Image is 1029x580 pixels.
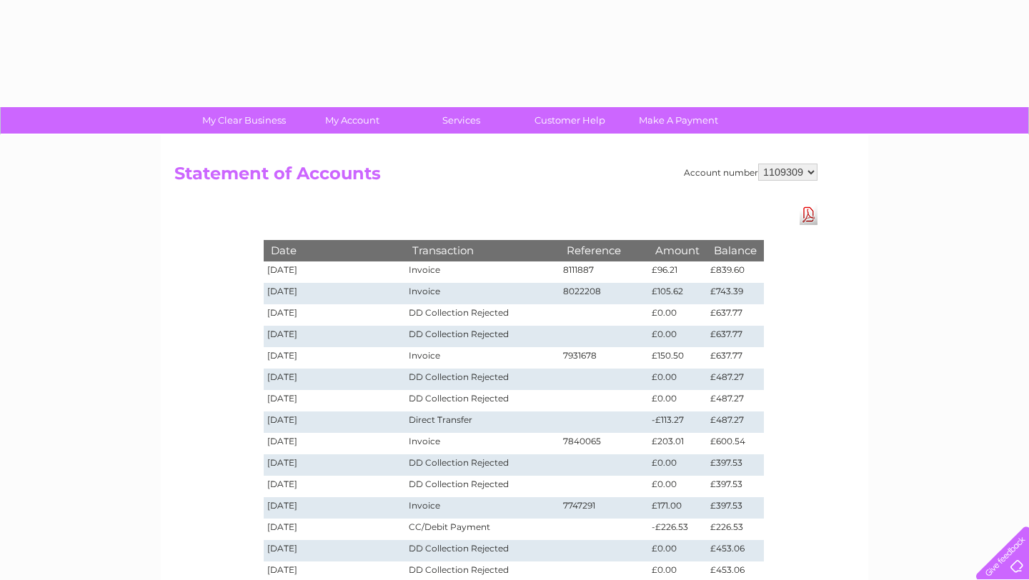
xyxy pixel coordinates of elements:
[707,411,764,433] td: £487.27
[264,411,405,433] td: [DATE]
[405,540,560,561] td: DD Collection Rejected
[264,433,405,454] td: [DATE]
[707,519,764,540] td: £226.53
[560,261,648,283] td: 8111887
[405,454,560,476] td: DD Collection Rejected
[405,411,560,433] td: Direct Transfer
[648,497,707,519] td: £171.00
[405,433,560,454] td: Invoice
[648,304,707,326] td: £0.00
[707,497,764,519] td: £397.53
[707,240,764,261] th: Balance
[560,497,648,519] td: 7747291
[185,107,303,134] a: My Clear Business
[174,164,817,191] h2: Statement of Accounts
[264,519,405,540] td: [DATE]
[648,454,707,476] td: £0.00
[648,433,707,454] td: £203.01
[560,240,648,261] th: Reference
[264,261,405,283] td: [DATE]
[264,283,405,304] td: [DATE]
[405,283,560,304] td: Invoice
[264,497,405,519] td: [DATE]
[405,261,560,283] td: Invoice
[648,540,707,561] td: £0.00
[707,369,764,390] td: £487.27
[405,476,560,497] td: DD Collection Rejected
[707,476,764,497] td: £397.53
[405,497,560,519] td: Invoice
[405,347,560,369] td: Invoice
[560,347,648,369] td: 7931678
[264,390,405,411] td: [DATE]
[648,369,707,390] td: £0.00
[405,519,560,540] td: CC/Debit Payment
[648,519,707,540] td: -£226.53
[264,454,405,476] td: [DATE]
[707,326,764,347] td: £637.77
[264,326,405,347] td: [DATE]
[405,304,560,326] td: DD Collection Rejected
[402,107,520,134] a: Services
[707,304,764,326] td: £637.77
[294,107,412,134] a: My Account
[648,390,707,411] td: £0.00
[560,283,648,304] td: 8022208
[648,326,707,347] td: £0.00
[560,433,648,454] td: 7840065
[264,347,405,369] td: [DATE]
[707,283,764,304] td: £743.39
[264,540,405,561] td: [DATE]
[684,164,817,181] div: Account number
[405,326,560,347] td: DD Collection Rejected
[264,476,405,497] td: [DATE]
[800,204,817,225] a: Download Pdf
[707,454,764,476] td: £397.53
[620,107,737,134] a: Make A Payment
[264,369,405,390] td: [DATE]
[264,240,405,261] th: Date
[648,261,707,283] td: £96.21
[648,347,707,369] td: £150.50
[511,107,629,134] a: Customer Help
[707,261,764,283] td: £839.60
[707,390,764,411] td: £487.27
[405,369,560,390] td: DD Collection Rejected
[405,240,560,261] th: Transaction
[707,540,764,561] td: £453.06
[648,476,707,497] td: £0.00
[648,240,707,261] th: Amount
[707,347,764,369] td: £637.77
[264,304,405,326] td: [DATE]
[405,390,560,411] td: DD Collection Rejected
[707,433,764,454] td: £600.54
[648,411,707,433] td: -£113.27
[648,283,707,304] td: £105.62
